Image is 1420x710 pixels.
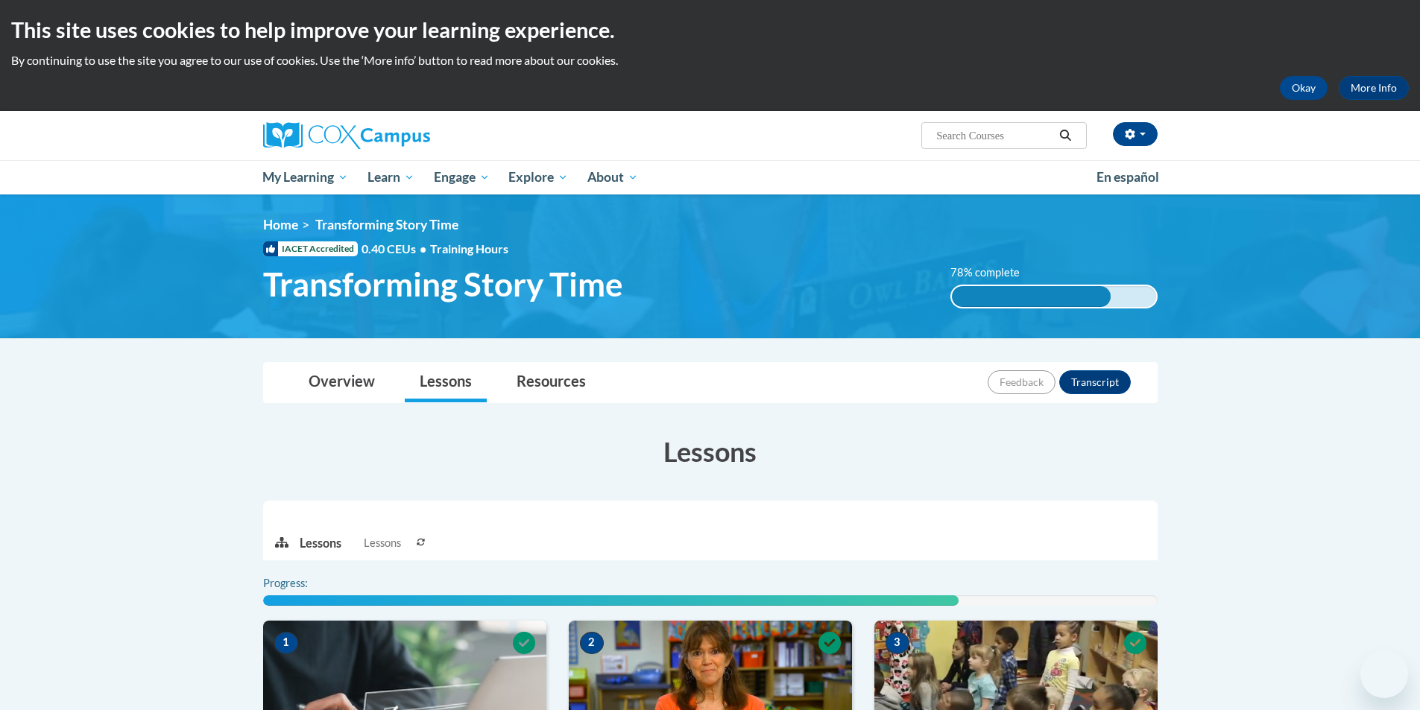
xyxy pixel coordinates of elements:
h2: This site uses cookies to help improve your learning experience. [11,15,1409,45]
div: Main menu [241,160,1180,194]
span: 2 [580,632,604,654]
a: Lessons [405,363,487,402]
button: Account Settings [1113,122,1158,146]
span: En español [1096,169,1159,185]
label: 78% complete [950,264,1036,281]
span: 0.40 CEUs [362,241,430,257]
span: About [587,168,638,186]
label: Progress: [263,575,349,592]
a: More Info [1339,76,1409,100]
span: My Learning [262,168,348,186]
button: Okay [1280,76,1328,100]
span: Lessons [364,535,401,551]
div: 78% complete [952,286,1111,307]
a: Engage [424,160,499,194]
a: Learn [358,160,424,194]
span: 1 [274,632,298,654]
span: Transforming Story Time [263,264,623,304]
button: Search [1054,127,1076,145]
a: About [578,160,648,194]
a: My Learning [253,160,359,194]
a: Overview [294,363,390,402]
button: Feedback [988,370,1055,394]
span: Explore [508,168,568,186]
p: Lessons [300,535,341,551]
p: By continuing to use the site you agree to our use of cookies. Use the ‘More info’ button to read... [11,52,1409,69]
span: Learn [367,168,414,186]
button: Transcript [1059,370,1131,394]
span: Transforming Story Time [315,217,458,232]
a: Home [263,217,298,232]
h3: Lessons [263,433,1158,470]
a: En español [1087,162,1169,193]
img: Cox Campus [263,122,430,149]
a: Resources [502,363,601,402]
span: 3 [886,632,909,654]
iframe: Button to launch messaging window [1360,650,1408,698]
input: Search Courses [935,127,1054,145]
a: Explore [499,160,578,194]
span: • [420,241,426,256]
span: Engage [434,168,490,186]
span: IACET Accredited [263,241,358,256]
a: Cox Campus [263,122,546,149]
span: Training Hours [430,241,508,256]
